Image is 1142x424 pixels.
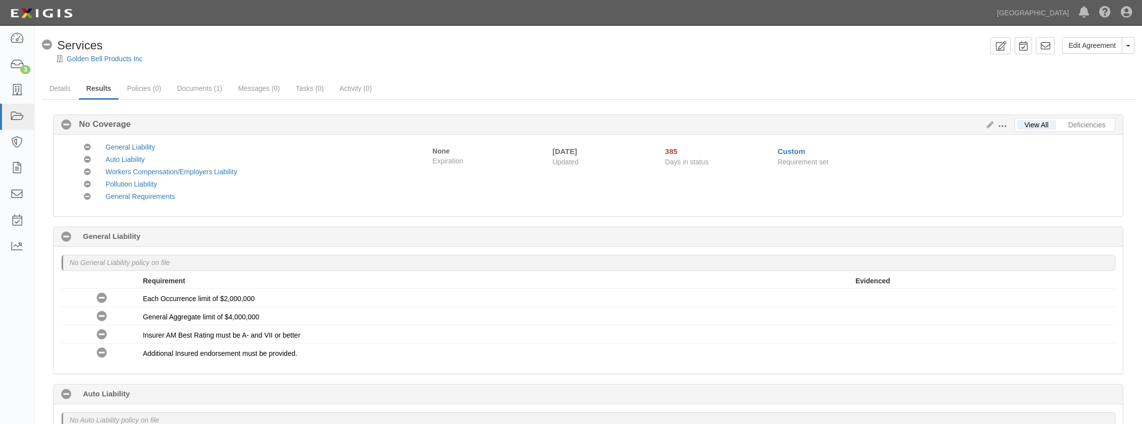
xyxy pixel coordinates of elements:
[778,147,805,155] a: Custom
[106,168,237,176] a: Workers Compensation/Employers Liability
[42,37,103,54] div: Services
[106,193,175,200] a: General Requirements
[7,4,76,22] img: logo-5460c22ac91f19d4615b14bd174203de0afe785f0fc80cf4dbbc73dc1793850b.png
[79,78,119,100] a: Results
[84,193,91,200] i: No Coverage
[1061,120,1113,130] a: Deficiencies
[106,143,155,151] a: General Liability
[432,156,545,166] span: Expiration
[983,121,993,129] a: Edit Results
[992,3,1074,23] a: [GEOGRAPHIC_DATA]
[665,158,709,166] span: Days in status
[61,389,72,400] i: No Coverage 385 days (since 08/20/2024)
[42,78,78,98] a: Details
[143,331,301,339] span: Insurer AM Best Rating must be A- and VII or better
[97,311,107,322] i: No Coverage
[70,258,170,268] p: No General Liability policy on file
[552,146,650,156] div: [DATE]
[57,39,103,52] span: Services
[119,78,168,98] a: Policies (0)
[1062,37,1122,54] a: Edit Agreement
[42,40,52,50] i: No Coverage
[143,349,298,357] span: Additional Insured endorsement must be provided.
[67,55,143,63] a: Golden Bell Products Inc
[72,118,131,130] b: No Coverage
[778,158,829,166] span: Requirement set
[106,155,145,163] a: Auto Liability
[170,78,230,98] a: Documents (1)
[143,277,186,285] strong: Requirement
[856,277,890,285] strong: Evidenced
[84,181,91,188] i: No Coverage
[230,78,287,98] a: Messages (0)
[61,120,72,130] i: No Coverage
[106,180,157,188] a: Pollution Liability
[83,231,141,241] b: General Liability
[97,330,107,340] i: No Coverage
[83,388,130,399] b: Auto Liability
[97,293,107,304] i: No Coverage
[97,348,107,358] i: No Coverage
[665,146,770,156] div: Since 08/20/2024
[61,232,72,242] i: No Coverage 385 days (since 08/20/2024)
[84,156,91,163] i: No Coverage
[143,313,260,321] span: General Aggregate limit of $4,000,000
[432,147,450,155] strong: None
[332,78,379,98] a: Activity (0)
[84,169,91,176] i: No Coverage
[84,144,91,151] i: No Coverage
[20,65,31,74] div: 3
[552,158,578,166] span: Updated
[143,295,255,303] span: Each Occurrence limit of $2,000,000
[1099,7,1111,19] i: Help Center - Complianz
[288,78,331,98] a: Tasks (0)
[1017,120,1056,130] a: View All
